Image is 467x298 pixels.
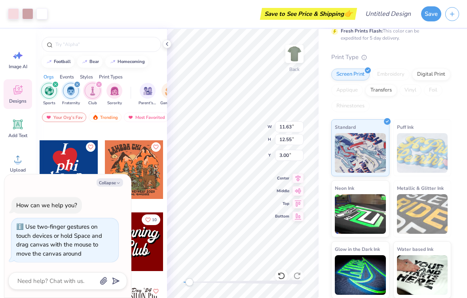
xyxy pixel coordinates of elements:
[8,132,27,139] span: Add Text
[54,59,71,64] div: football
[110,86,119,96] img: Sorority Image
[60,73,74,80] div: Events
[412,69,450,80] div: Digital Print
[262,8,355,20] div: Save to See Price & Shipping
[365,84,397,96] div: Transfers
[359,6,417,22] input: Untitled Design
[139,83,157,106] button: filter button
[42,113,86,122] div: Your Org's Fav
[55,40,156,48] input: Try "Alpha"
[142,214,160,225] button: Like
[46,115,52,120] img: most_fav.gif
[77,56,103,68] button: bear
[151,142,161,152] button: Like
[105,56,148,68] button: homecoming
[44,73,54,80] div: Orgs
[106,83,122,106] button: filter button
[10,167,26,173] span: Upload
[275,188,289,194] span: Middle
[341,28,383,34] strong: Fresh Prints Flash:
[335,245,380,253] span: Glow in the Dark Ink
[289,66,300,73] div: Back
[66,86,75,96] img: Fraternity Image
[85,83,101,106] button: filter button
[397,194,448,234] img: Metallic & Glitter Ink
[16,223,102,258] div: Use two-finger gestures on touch devices or hold Space and drag canvas with the mouse to move the...
[139,83,157,106] div: filter for Parent's Weekend
[331,100,370,112] div: Rhinestones
[118,59,145,64] div: homecoming
[85,83,101,106] div: filter for Club
[62,83,80,106] div: filter for Fraternity
[43,100,55,106] span: Sports
[152,218,157,222] span: 10
[160,83,178,106] div: filter for Game Day
[89,59,99,64] div: bear
[110,59,116,64] img: trend_line.gif
[88,100,97,106] span: Club
[165,86,174,96] img: Game Day Image
[344,9,353,18] span: 👉
[143,86,152,96] img: Parent's Weekend Image
[397,133,448,173] img: Puff Ink
[185,278,193,286] div: Accessibility label
[275,175,289,181] span: Center
[124,113,169,122] div: Most Favorited
[160,100,178,106] span: Game Day
[335,194,386,234] img: Neon Ink
[62,100,80,106] span: Fraternity
[99,73,123,80] div: Print Types
[397,255,448,295] img: Water based Ink
[397,184,444,192] span: Metallic & Glitter Ink
[42,56,74,68] button: football
[397,245,433,253] span: Water based Ink
[424,84,442,96] div: Foil
[16,201,77,209] div: How can we help you?
[45,86,54,96] img: Sports Image
[275,201,289,207] span: Top
[331,53,451,62] div: Print Type
[9,98,27,104] span: Designs
[89,113,121,122] div: Trending
[151,287,161,296] button: Like
[92,115,99,120] img: trending.gif
[335,123,356,131] span: Standard
[82,59,88,64] img: trend_line.gif
[106,83,122,106] div: filter for Sorority
[9,63,27,70] span: Image AI
[46,59,52,64] img: trend_line.gif
[107,100,122,106] span: Sorority
[41,83,57,106] button: filter button
[127,115,134,120] img: most_fav.gif
[331,84,363,96] div: Applique
[335,184,354,192] span: Neon Ink
[399,84,421,96] div: Vinyl
[88,86,97,96] img: Club Image
[62,83,80,106] button: filter button
[160,83,178,106] button: filter button
[421,6,441,21] button: Save
[341,27,438,42] div: This color can be expedited for 5 day delivery.
[86,142,95,152] button: Like
[97,178,123,187] button: Collapse
[372,69,410,80] div: Embroidery
[397,123,414,131] span: Puff Ink
[335,255,386,295] img: Glow in the Dark Ink
[275,213,289,220] span: Bottom
[287,46,302,62] img: Back
[335,133,386,173] img: Standard
[80,73,93,80] div: Styles
[331,69,370,80] div: Screen Print
[139,100,157,106] span: Parent's Weekend
[41,83,57,106] div: filter for Sports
